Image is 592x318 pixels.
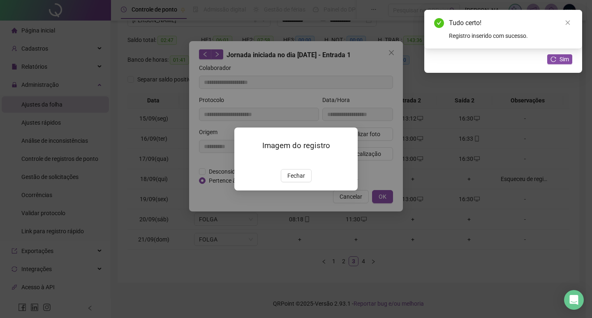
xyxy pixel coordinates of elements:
[565,20,571,26] span: close
[560,55,569,64] span: Sim
[547,54,572,64] button: Sim
[449,31,572,40] div: Registro inserido com sucesso.
[281,169,312,182] button: Fechar
[449,18,572,28] div: Tudo certo!
[563,18,572,27] a: Close
[550,56,556,62] span: reload
[287,171,305,180] span: Fechar
[434,18,444,28] span: check-circle
[564,290,584,310] div: Open Intercom Messenger
[244,140,348,151] h3: Imagem do registro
